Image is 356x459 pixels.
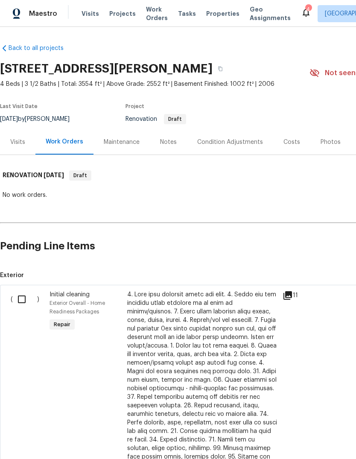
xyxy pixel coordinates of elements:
span: Renovation [125,116,186,122]
span: Maestro [29,9,57,18]
span: Projects [109,9,136,18]
div: 11 [283,290,316,301]
span: Repair [50,320,74,329]
span: Draft [70,171,90,180]
div: 4 [305,5,311,14]
h6: RENOVATION [3,170,64,181]
span: [DATE] [44,172,64,178]
div: Work Orders [46,137,83,146]
span: Tasks [178,11,196,17]
div: Visits [10,138,25,146]
span: Properties [206,9,239,18]
span: Initial cleaning [50,292,90,298]
div: Notes [160,138,177,146]
div: Maintenance [104,138,140,146]
button: Copy Address [213,61,228,76]
div: Photos [321,138,341,146]
span: Draft [165,117,185,122]
span: Visits [82,9,99,18]
span: Geo Assignments [250,5,291,22]
span: Work Orders [146,5,168,22]
span: Project [125,104,144,109]
div: Costs [283,138,300,146]
div: Condition Adjustments [197,138,263,146]
span: Exterior Overall - Home Readiness Packages [50,301,105,314]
